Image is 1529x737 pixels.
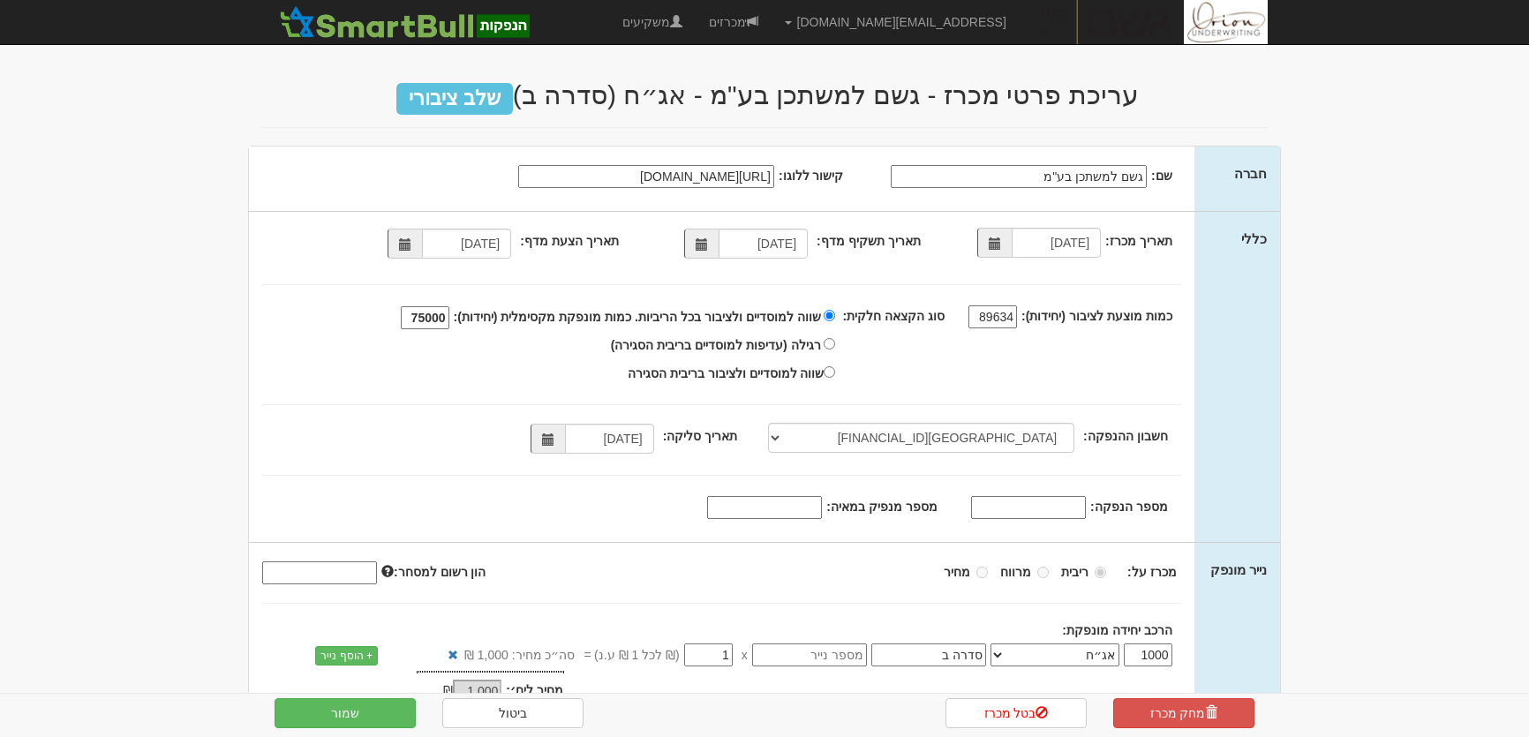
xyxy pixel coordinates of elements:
label: תאריך מכרז: [1105,232,1172,250]
span: רגילה (עדיפות למוסדיים בריבית הסגירה) [611,338,821,352]
button: שמור [275,698,416,728]
label: חשבון ההנפקה: [1083,427,1168,445]
span: = [584,646,591,664]
label: מספר הנפקה: [1090,498,1168,515]
a: בטל מכרז [945,698,1087,728]
input: ריבית [1095,567,1106,578]
span: סה״כ מחיר: 1,000 ₪ [464,646,576,664]
label: מספר מנפיק במאיה: [826,498,937,515]
input: מחיר * [684,643,733,666]
input: מחיר [976,567,988,578]
label: תאריך הצעת מדף: [520,232,618,250]
label: כמות מוצעת לציבור (יחידות): [1021,307,1172,325]
input: שווה למוסדיים ולציבור בכל הריביות. כמות מונפקת מקסימלית (יחידות): [824,310,835,321]
input: שם הסדרה [871,643,986,666]
strong: הרכב יחידה מונפקת: [1062,623,1171,637]
strong: מכרז על: [1127,565,1177,579]
strong: מרווח [1000,565,1031,579]
input: רגילה (עדיפות למוסדיים בריבית הסגירה) [824,338,835,350]
label: שם: [1151,167,1172,184]
input: כמות [1124,643,1172,666]
span: (₪ לכל 1 ₪ ע.נ) [591,646,680,664]
strong: ריבית [1061,565,1088,579]
a: מחק מכרז [1113,698,1254,728]
label: כמות מונפקת מקסימלית (יחידות): [454,308,632,326]
label: נייר מונפק [1210,560,1267,579]
a: ביטול [442,698,584,728]
img: SmartBull Logo [275,4,534,40]
span: x [742,646,748,664]
label: חברה [1234,164,1267,183]
h2: עריכת פרטי מכרז - גשם למשתכן בע"מ - אג״ח (סדרה ב) [261,80,1268,109]
label: סוג הקצאה חלקית: [842,307,944,325]
label: מחיר ליח׳: [506,681,563,699]
input: שווה למוסדיים ולציבור בכל הריביות. כמות מונפקת מקסימלית (יחידות): [401,306,449,329]
input: מספר נייר [752,643,867,666]
span: שלב ציבורי [396,83,512,115]
label: תאריך תשקיף מדף: [817,232,920,250]
label: קישור ללוגו: [779,167,844,184]
label: תאריך סליקה: [663,427,738,445]
label: הון רשום למסחר: [381,563,486,581]
a: + הוסף נייר [315,646,378,666]
label: כללי [1241,229,1267,248]
strong: מחיר [944,565,970,579]
input: מרווח [1037,567,1049,578]
span: שווה למוסדיים ולציבור בריבית הסגירה [628,366,825,380]
div: ₪ [370,681,507,703]
span: שווה למוסדיים ולציבור בכל הריביות. [635,310,820,324]
input: שווה למוסדיים ולציבור בריבית הסגירה [824,366,835,378]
